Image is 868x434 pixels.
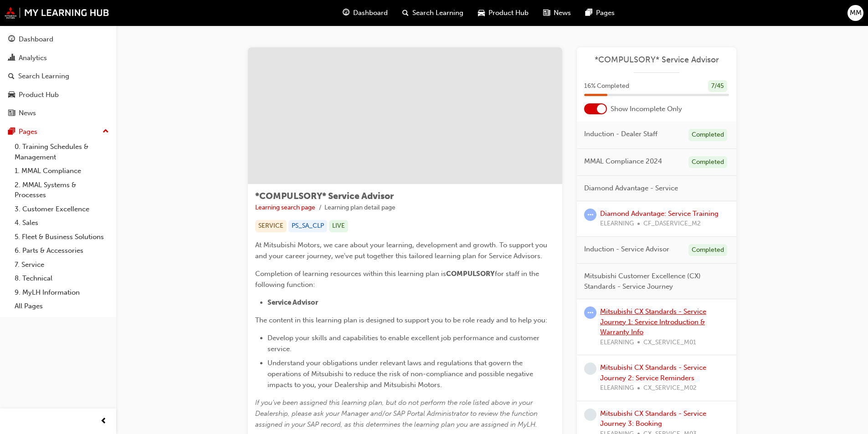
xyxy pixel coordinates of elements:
[19,34,53,45] div: Dashboard
[584,408,596,421] span: learningRecordVerb_NONE-icon
[255,204,315,211] a: Learning search page
[288,220,327,232] div: PS_SA_CLP
[584,271,722,291] span: Mitsubishi Customer Excellence (CX) Standards - Service Journey
[11,164,113,178] a: 1. MMAL Compliance
[11,230,113,244] a: 5. Fleet & Business Solutions
[643,383,697,393] span: CX_SERVICE_M02
[4,29,113,123] button: DashboardAnalyticsSearch LearningProduct HubNews
[412,8,463,18] span: Search Learning
[584,81,629,92] span: 16 % Completed
[586,7,592,19] span: pages-icon
[8,128,15,136] span: pages-icon
[11,216,113,230] a: 4. Sales
[103,126,109,138] span: up-icon
[255,398,539,429] span: If you've been assigned this learning plan, but do not perform the role listed above in your Deal...
[11,271,113,286] a: 8. Technical
[596,8,615,18] span: Pages
[5,7,109,19] img: mmal
[11,258,113,272] a: 7. Service
[4,31,113,48] a: Dashboard
[11,299,113,313] a: All Pages
[543,7,550,19] span: news-icon
[584,183,678,194] span: Diamond Advantage - Service
[584,55,729,65] a: *COMPULSORY* Service Advisor
[11,178,113,202] a: 2. MMAL Systems & Processes
[19,53,47,63] div: Analytics
[353,8,388,18] span: Dashboard
[471,4,536,22] a: car-iconProduct Hub
[255,220,287,232] div: SERVICE
[688,129,727,141] div: Completed
[446,270,495,278] span: COMPULSORY
[4,123,113,140] button: Pages
[688,244,727,256] div: Completed
[4,50,113,66] a: Analytics
[19,90,59,100] div: Product Hub
[100,416,107,427] span: prev-icon
[488,8,529,18] span: Product Hub
[267,334,541,353] span: Develop your skills and capabilities to enable excellent job performance and customer service.
[611,104,682,114] span: Show Incomplete Only
[584,209,596,221] span: learningRecordVerb_ATTEMPT-icon
[267,298,318,306] span: Service Advisor
[11,140,113,164] a: 0. Training Schedules & Management
[688,156,727,168] div: Completed
[600,219,634,229] span: ELEARNING
[643,219,701,229] span: CF_DASERVICE_M2
[8,109,15,117] span: news-icon
[584,306,596,319] span: learningRecordVerb_ATTEMPT-icon
[600,383,634,393] span: ELEARNING
[329,220,348,232] div: LIVE
[11,286,113,300] a: 9. MyLH Information
[584,129,657,139] span: Induction - Dealer Staff
[8,91,15,99] span: car-icon
[255,270,541,289] span: for staff in the following function:
[343,7,349,19] span: guage-icon
[4,87,113,103] a: Product Hub
[255,270,446,278] span: Completion of learning resources within this learning plan is
[708,80,727,92] div: 7 / 45
[8,72,15,81] span: search-icon
[850,8,862,18] span: MM
[4,68,113,85] a: Search Learning
[478,7,485,19] span: car-icon
[255,316,547,324] span: The content in this learning plan is designed to support you to be role ready and to help you:
[600,209,719,218] a: Diamond Advantage: Service Training
[395,4,471,22] a: search-iconSearch Learning
[554,8,571,18] span: News
[584,363,596,375] span: learningRecordVerb_NONE-icon
[255,241,549,260] span: At Mitsubishi Motors, we care about your learning, development and growth. To support you and you...
[8,54,15,62] span: chart-icon
[578,4,622,22] a: pages-iconPages
[402,7,409,19] span: search-icon
[19,108,36,118] div: News
[600,307,706,336] a: Mitsubishi CX Standards - Service Journey 1: Service Introduction & Warranty Info
[536,4,578,22] a: news-iconNews
[600,363,706,382] a: Mitsubishi CX Standards - Service Journey 2: Service Reminders
[11,202,113,216] a: 3. Customer Excellence
[19,127,37,137] div: Pages
[18,71,69,82] div: Search Learning
[600,337,634,348] span: ELEARNING
[335,4,395,22] a: guage-iconDashboard
[8,36,15,44] span: guage-icon
[600,409,706,428] a: Mitsubishi CX Standards - Service Journey 3: Booking
[324,203,395,213] li: Learning plan detail page
[643,337,696,348] span: CX_SERVICE_M01
[4,105,113,122] a: News
[255,191,394,201] span: *COMPULSORY* Service Advisor
[584,156,662,167] span: MMAL Compliance 2024
[584,244,669,255] span: Induction - Service Advisor
[11,244,113,258] a: 6. Parts & Accessories
[847,5,863,21] button: MM
[267,359,535,389] span: Understand your obligations under relevant laws and regulations that govern the operations of Mit...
